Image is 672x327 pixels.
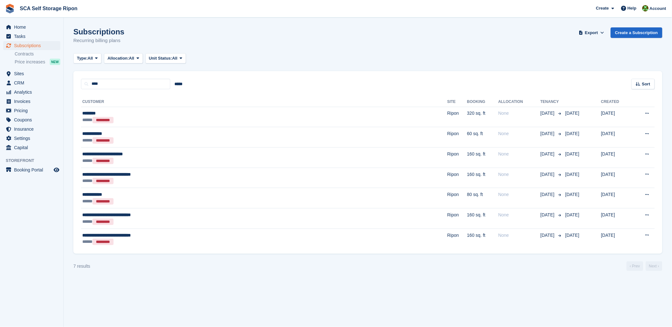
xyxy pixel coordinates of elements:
[73,37,124,44] p: Recurring billing plans
[498,110,541,117] div: None
[467,127,498,148] td: 60 sq. ft
[3,165,60,174] a: menu
[447,208,467,229] td: Ripon
[73,263,90,270] div: 7 results
[14,97,52,106] span: Invoices
[625,261,664,271] nav: Page
[601,188,632,208] td: [DATE]
[3,69,60,78] a: menu
[14,115,52,124] span: Coupons
[15,58,60,65] a: Price increases NEW
[601,107,632,127] td: [DATE]
[467,97,498,107] th: Booking
[627,261,643,271] a: Previous
[467,168,498,188] td: 160 sq. ft
[15,51,60,57] a: Contracts
[14,106,52,115] span: Pricing
[565,212,580,217] span: [DATE]
[3,41,60,50] a: menu
[3,97,60,106] a: menu
[601,208,632,229] td: [DATE]
[467,188,498,208] td: 80 sq. ft
[447,168,467,188] td: Ripon
[14,78,52,87] span: CRM
[467,148,498,168] td: 160 sq. ft
[14,69,52,78] span: Sites
[541,130,556,137] span: [DATE]
[3,125,60,134] a: menu
[642,5,649,11] img: Kelly Neesham
[565,111,580,116] span: [DATE]
[149,55,172,62] span: Unit Status:
[447,97,467,107] th: Site
[129,55,134,62] span: All
[3,134,60,143] a: menu
[541,191,556,198] span: [DATE]
[467,208,498,229] td: 160 sq. ft
[447,127,467,148] td: Ripon
[104,53,143,64] button: Allocation: All
[498,130,541,137] div: None
[73,53,101,64] button: Type: All
[541,232,556,239] span: [DATE]
[145,53,186,64] button: Unit Status: All
[3,143,60,152] a: menu
[447,188,467,208] td: Ripon
[565,172,580,177] span: [DATE]
[646,261,662,271] a: Next
[3,78,60,87] a: menu
[601,229,632,249] td: [DATE]
[565,192,580,197] span: [DATE]
[467,229,498,249] td: 160 sq. ft
[447,107,467,127] td: Ripon
[498,151,541,157] div: None
[601,148,632,168] td: [DATE]
[5,4,15,13] img: stora-icon-8386f47178a22dfd0bd8f6a31ec36ba5ce8667c1dd55bd0f319d3a0aa187defe.svg
[541,151,556,157] span: [DATE]
[107,55,129,62] span: Allocation:
[447,229,467,249] td: Ripon
[541,212,556,218] span: [DATE]
[3,88,60,97] a: menu
[467,107,498,127] td: 320 sq. ft
[601,168,632,188] td: [DATE]
[53,166,60,174] a: Preview store
[81,97,447,107] th: Customer
[3,115,60,124] a: menu
[6,157,63,164] span: Storefront
[498,171,541,178] div: None
[3,23,60,32] a: menu
[601,97,632,107] th: Created
[73,27,124,36] h1: Subscriptions
[578,27,606,38] button: Export
[3,106,60,115] a: menu
[17,3,80,14] a: SCA Self Storage Ripon
[628,5,637,11] span: Help
[498,97,541,107] th: Allocation
[14,143,52,152] span: Capital
[3,32,60,41] a: menu
[565,151,580,156] span: [DATE]
[50,59,60,65] div: NEW
[498,191,541,198] div: None
[650,5,666,12] span: Account
[541,171,556,178] span: [DATE]
[596,5,609,11] span: Create
[565,131,580,136] span: [DATE]
[14,134,52,143] span: Settings
[172,55,178,62] span: All
[15,59,45,65] span: Price increases
[642,81,650,87] span: Sort
[447,148,467,168] td: Ripon
[77,55,88,62] span: Type:
[14,88,52,97] span: Analytics
[601,127,632,148] td: [DATE]
[611,27,662,38] a: Create a Subscription
[541,110,556,117] span: [DATE]
[565,233,580,238] span: [DATE]
[14,41,52,50] span: Subscriptions
[498,232,541,239] div: None
[14,32,52,41] span: Tasks
[585,30,598,36] span: Export
[14,165,52,174] span: Booking Portal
